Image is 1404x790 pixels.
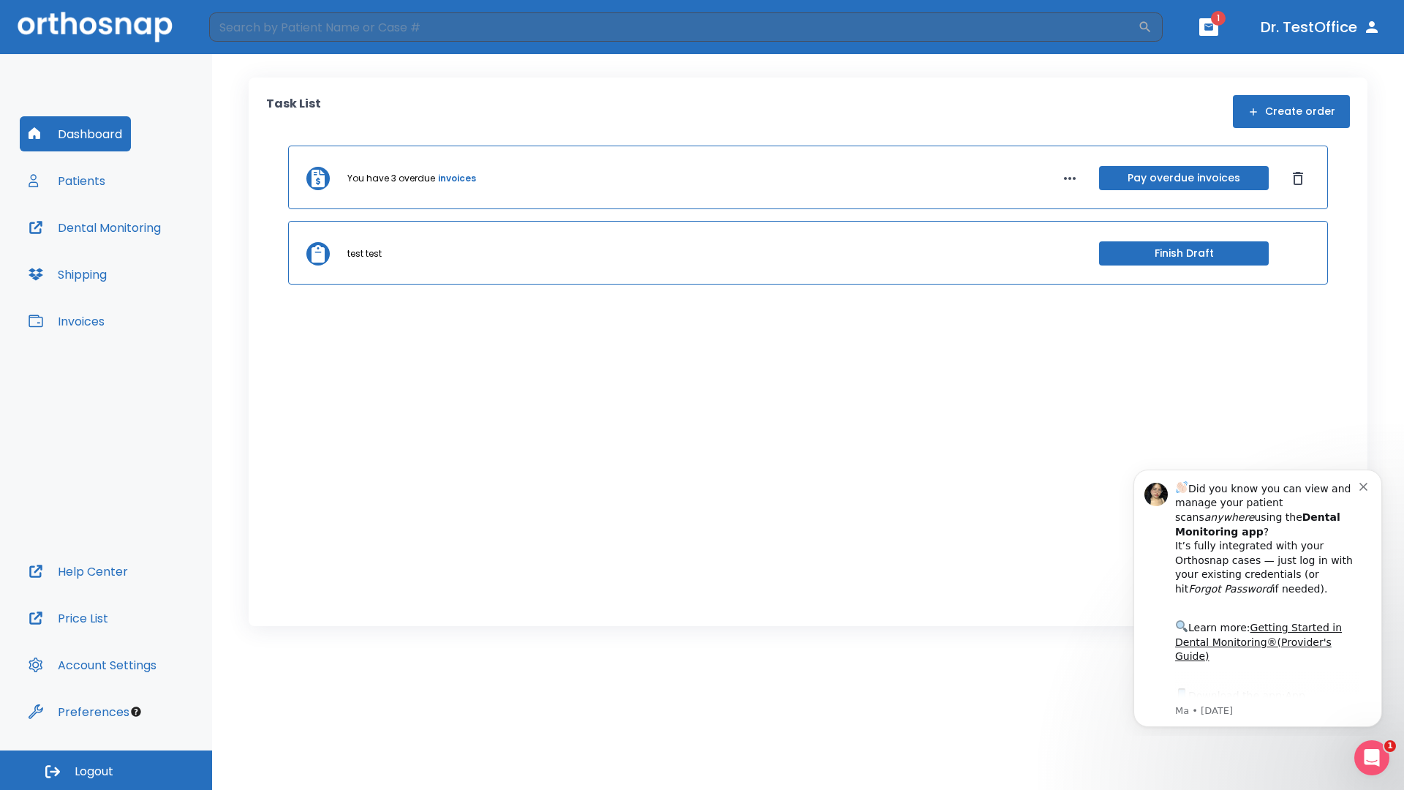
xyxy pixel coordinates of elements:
[1099,241,1269,266] button: Finish Draft
[20,257,116,292] button: Shipping
[129,705,143,718] div: Tooltip anchor
[347,247,382,260] p: test test
[20,210,170,245] button: Dental Monitoring
[20,554,137,589] button: Help Center
[1354,740,1389,775] iframe: Intercom live chat
[1286,167,1310,190] button: Dismiss
[18,12,173,42] img: Orthosnap
[248,23,260,34] button: Dismiss notification
[20,647,165,682] button: Account Settings
[20,304,113,339] button: Invoices
[64,233,194,260] a: App Store
[20,116,131,151] button: Dashboard
[347,172,435,185] p: You have 3 overdue
[64,248,248,261] p: Message from Ma, sent 5w ago
[20,163,114,198] button: Patients
[1384,740,1396,752] span: 1
[20,601,117,636] button: Price List
[1099,166,1269,190] button: Pay overdue invoices
[209,12,1138,42] input: Search by Patient Name or Case #
[75,764,113,780] span: Logout
[1211,11,1226,26] span: 1
[1111,456,1404,736] iframe: Intercom notifications message
[1255,14,1386,40] button: Dr. TestOffice
[266,95,321,128] p: Task List
[20,694,138,729] button: Preferences
[1233,95,1350,128] button: Create order
[438,172,476,185] a: invoices
[64,230,248,304] div: Download the app: | ​ Let us know if you need help getting started!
